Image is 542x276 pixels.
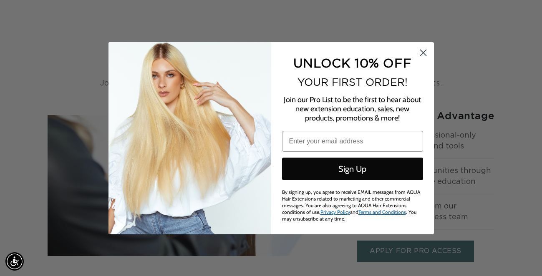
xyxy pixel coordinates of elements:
[108,42,271,234] img: daab8b0d-f573-4e8c-a4d0-05ad8d765127.png
[284,95,421,123] span: Join our Pro List to be the first to hear about new extension education, sales, new products, pro...
[358,209,406,215] a: Terms and Conditions
[282,158,423,180] button: Sign Up
[5,252,24,271] div: Accessibility Menu
[293,56,411,70] span: UNLOCK 10% OFF
[416,45,431,60] button: Close dialog
[282,131,423,152] input: Enter your email address
[320,209,350,215] a: Privacy Policy
[297,76,408,88] span: YOUR FIRST ORDER!
[282,189,420,222] span: By signing up, you agree to receive EMAIL messages from AQUA Hair Extensions related to marketing...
